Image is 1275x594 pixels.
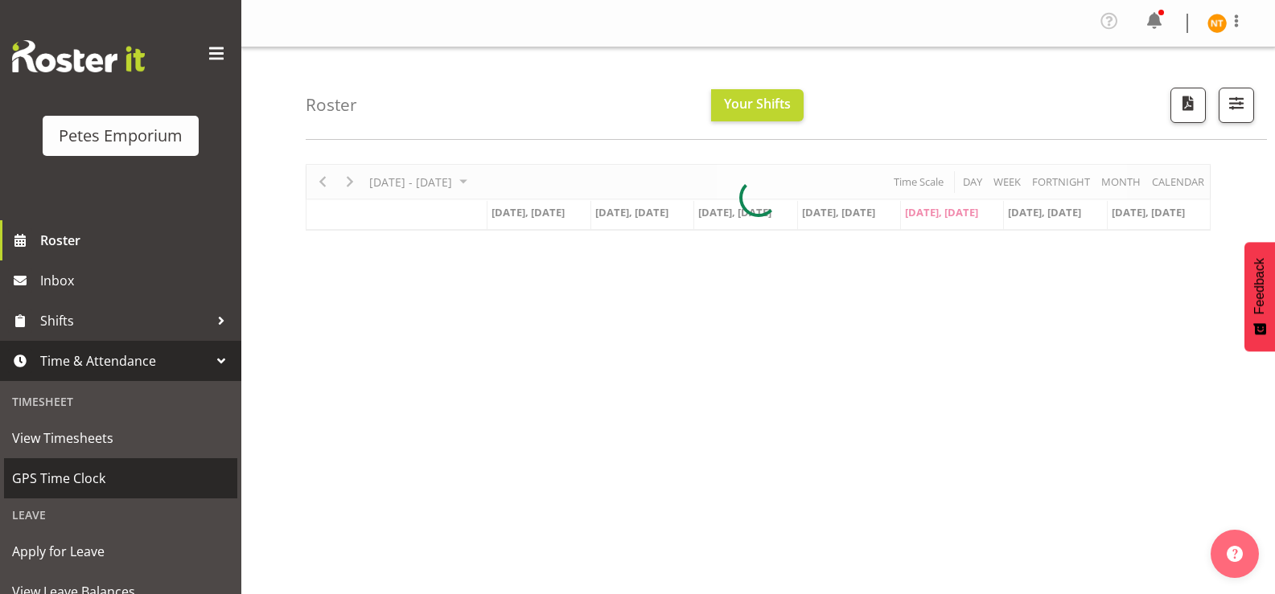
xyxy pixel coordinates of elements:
[1227,546,1243,562] img: help-xxl-2.png
[12,40,145,72] img: Rosterit website logo
[4,385,237,418] div: Timesheet
[40,349,209,373] span: Time & Attendance
[1207,14,1227,33] img: nicole-thomson8388.jpg
[1219,88,1254,123] button: Filter Shifts
[12,539,229,563] span: Apply for Leave
[306,96,357,114] h4: Roster
[40,309,209,333] span: Shifts
[4,458,237,498] a: GPS Time Clock
[711,89,804,121] button: Your Shifts
[59,124,183,148] div: Petes Emporium
[12,466,229,490] span: GPS Time Clock
[40,268,233,293] span: Inbox
[724,95,791,113] span: Your Shifts
[12,426,229,450] span: View Timesheets
[1252,258,1267,314] span: Feedback
[4,531,237,571] a: Apply for Leave
[40,228,233,252] span: Roster
[1244,242,1275,351] button: Feedback - Show survey
[4,498,237,531] div: Leave
[1170,88,1206,123] button: Download a PDF of the roster according to the set date range.
[4,418,237,458] a: View Timesheets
